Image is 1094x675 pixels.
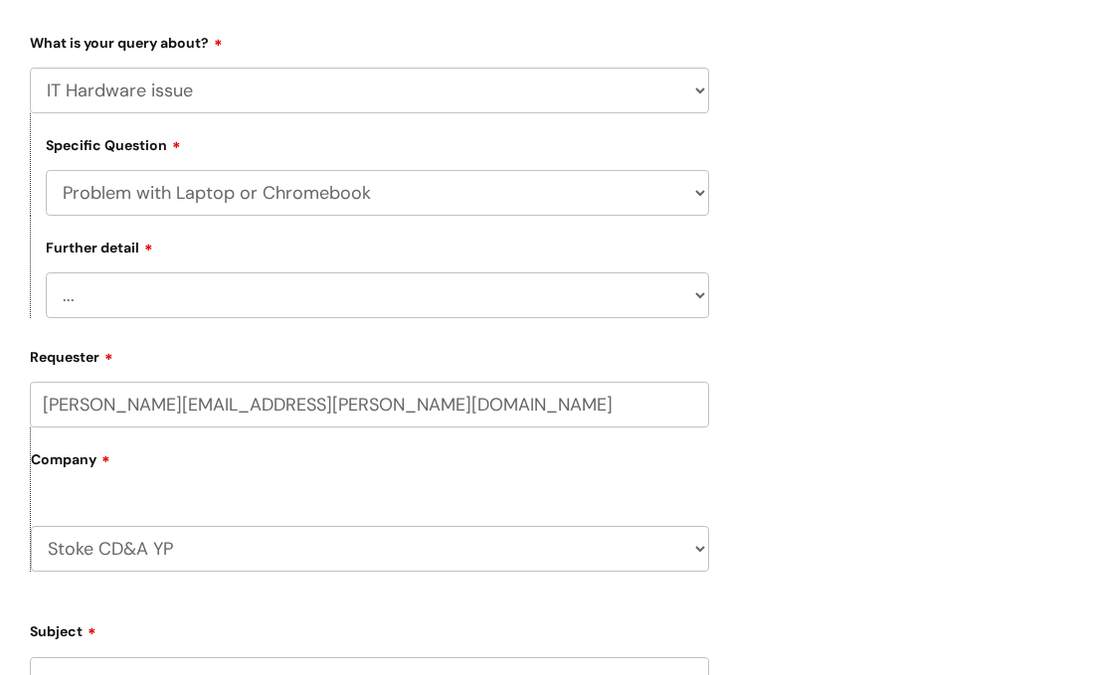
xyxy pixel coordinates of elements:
label: Further detail [46,237,153,256]
label: Specific Question [46,134,181,154]
label: Subject [30,616,709,640]
label: Company [31,444,709,489]
label: What is your query about? [30,28,709,52]
input: Email [30,382,709,427]
label: Requester [30,342,709,366]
